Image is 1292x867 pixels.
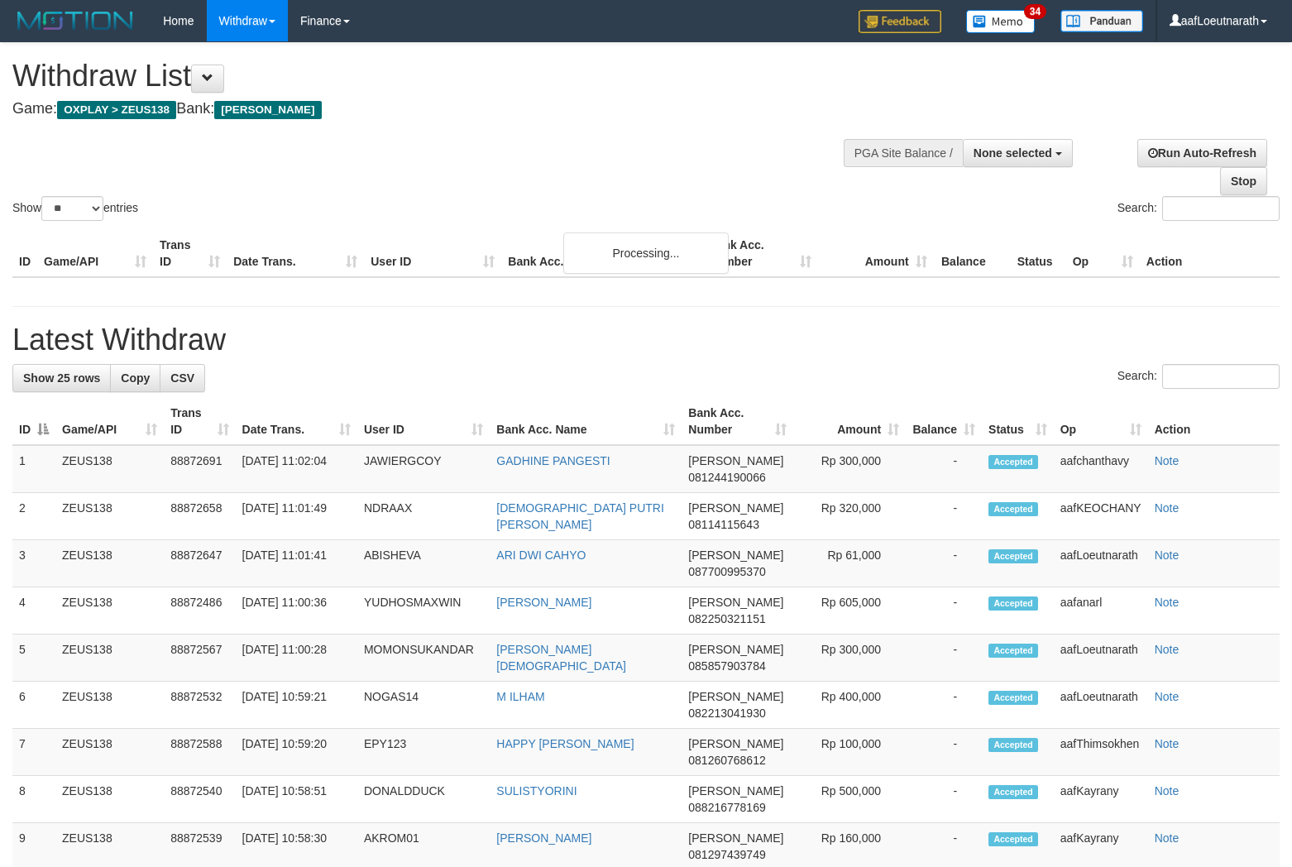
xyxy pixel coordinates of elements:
td: 8 [12,776,55,823]
th: Date Trans. [227,230,364,277]
td: Rp 605,000 [793,587,906,635]
label: Search: [1117,196,1280,221]
label: Show entries [12,196,138,221]
span: [PERSON_NAME] [688,737,783,750]
span: [PERSON_NAME] [688,690,783,703]
th: User ID [364,230,501,277]
td: ZEUS138 [55,587,164,635]
img: Feedback.jpg [859,10,941,33]
a: CSV [160,364,205,392]
th: Action [1148,398,1280,445]
td: - [906,493,982,540]
td: aafLoeutnarath [1054,635,1148,682]
td: aafKEOCHANY [1054,493,1148,540]
span: [PERSON_NAME] [688,784,783,798]
td: 88872658 [164,493,235,540]
a: Note [1155,501,1180,515]
th: ID [12,230,37,277]
a: Copy [110,364,160,392]
td: 88872567 [164,635,235,682]
label: Search: [1117,364,1280,389]
th: User ID: activate to sort column ascending [357,398,490,445]
td: aafchanthavy [1054,445,1148,493]
td: 88872588 [164,729,235,776]
span: Show 25 rows [23,371,100,385]
span: None selected [974,146,1052,160]
img: panduan.png [1060,10,1143,32]
span: Copy 088216778169 to clipboard [688,801,765,814]
span: [PERSON_NAME] [688,643,783,656]
span: Accepted [988,691,1038,705]
td: JAWIERGCOY [357,445,490,493]
a: SULISTYORINI [496,784,577,798]
img: MOTION_logo.png [12,8,138,33]
td: EPY123 [357,729,490,776]
h1: Withdraw List [12,60,845,93]
th: Status: activate to sort column ascending [982,398,1054,445]
td: 88872647 [164,540,235,587]
td: 6 [12,682,55,729]
td: DONALDDUCK [357,776,490,823]
span: Copy 087700995370 to clipboard [688,565,765,578]
td: Rp 100,000 [793,729,906,776]
span: Accepted [988,502,1038,516]
a: GADHINE PANGESTI [496,454,610,467]
input: Search: [1162,196,1280,221]
td: Rp 400,000 [793,682,906,729]
a: Note [1155,596,1180,609]
td: ZEUS138 [55,635,164,682]
td: MOMONSUKANDAR [357,635,490,682]
span: 34 [1024,4,1046,19]
th: Balance [934,230,1011,277]
td: aafLoeutnarath [1054,682,1148,729]
span: [PERSON_NAME] [688,454,783,467]
td: ZEUS138 [55,445,164,493]
span: Copy 085857903784 to clipboard [688,659,765,673]
td: ABISHEVA [357,540,490,587]
th: Bank Acc. Number: activate to sort column ascending [682,398,793,445]
th: Op: activate to sort column ascending [1054,398,1148,445]
th: Game/API: activate to sort column ascending [55,398,164,445]
th: Status [1011,230,1066,277]
th: ID: activate to sort column descending [12,398,55,445]
td: 88872532 [164,682,235,729]
a: Note [1155,643,1180,656]
a: Note [1155,454,1180,467]
a: ARI DWI CAHYO [496,548,586,562]
td: [DATE] 11:02:04 [236,445,357,493]
span: Copy [121,371,150,385]
td: ZEUS138 [55,493,164,540]
th: Amount [818,230,934,277]
span: Copy 08114115643 to clipboard [688,518,759,531]
td: [DATE] 11:01:49 [236,493,357,540]
span: [PERSON_NAME] [688,548,783,562]
th: Op [1066,230,1140,277]
span: Copy 082250321151 to clipboard [688,612,765,625]
a: Stop [1220,167,1267,195]
a: Note [1155,690,1180,703]
td: 88872691 [164,445,235,493]
th: Trans ID: activate to sort column ascending [164,398,235,445]
td: ZEUS138 [55,776,164,823]
span: Accepted [988,832,1038,846]
a: [PERSON_NAME] [496,831,591,845]
a: M ILHAM [496,690,544,703]
td: 2 [12,493,55,540]
td: - [906,587,982,635]
td: ZEUS138 [55,682,164,729]
a: [DEMOGRAPHIC_DATA] PUTRI [PERSON_NAME] [496,501,664,531]
th: Bank Acc. Name: activate to sort column ascending [490,398,682,445]
span: Accepted [988,455,1038,469]
span: Accepted [988,596,1038,611]
a: Note [1155,784,1180,798]
td: 7 [12,729,55,776]
span: [PERSON_NAME] [688,501,783,515]
th: Trans ID [153,230,227,277]
th: Game/API [37,230,153,277]
td: aafanarl [1054,587,1148,635]
th: Date Trans.: activate to sort column ascending [236,398,357,445]
td: Rp 500,000 [793,776,906,823]
td: aafLoeutnarath [1054,540,1148,587]
a: Show 25 rows [12,364,111,392]
span: CSV [170,371,194,385]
